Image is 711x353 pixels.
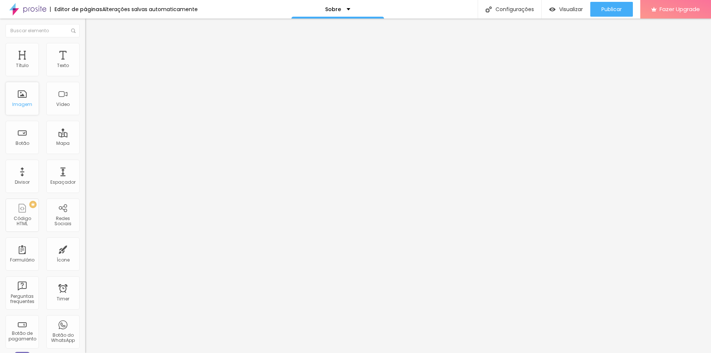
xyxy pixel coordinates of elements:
[15,180,30,185] div: Divisor
[10,257,34,263] div: Formulário
[71,29,76,33] img: Icone
[50,7,102,12] div: Editor de páginas
[16,63,29,68] div: Título
[48,216,77,227] div: Redes Sociais
[325,7,341,12] p: Sobre
[7,331,37,342] div: Botão de pagamento
[48,333,77,343] div: Botão do WhatsApp
[6,24,80,37] input: Buscar elemento
[7,216,37,227] div: Código HTML
[102,7,198,12] div: Alterações salvas automaticamente
[12,102,32,107] div: Imagem
[56,102,70,107] div: Vídeo
[660,6,700,12] span: Fazer Upgrade
[549,6,555,13] img: view-1.svg
[601,6,622,12] span: Publicar
[57,257,70,263] div: Ícone
[50,180,76,185] div: Espaçador
[16,141,29,146] div: Botão
[57,63,69,68] div: Texto
[56,141,70,146] div: Mapa
[559,6,583,12] span: Visualizar
[542,2,590,17] button: Visualizar
[485,6,492,13] img: Icone
[85,19,711,353] iframe: Editor
[590,2,633,17] button: Publicar
[57,296,69,302] div: Timer
[7,294,37,304] div: Perguntas frequentes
